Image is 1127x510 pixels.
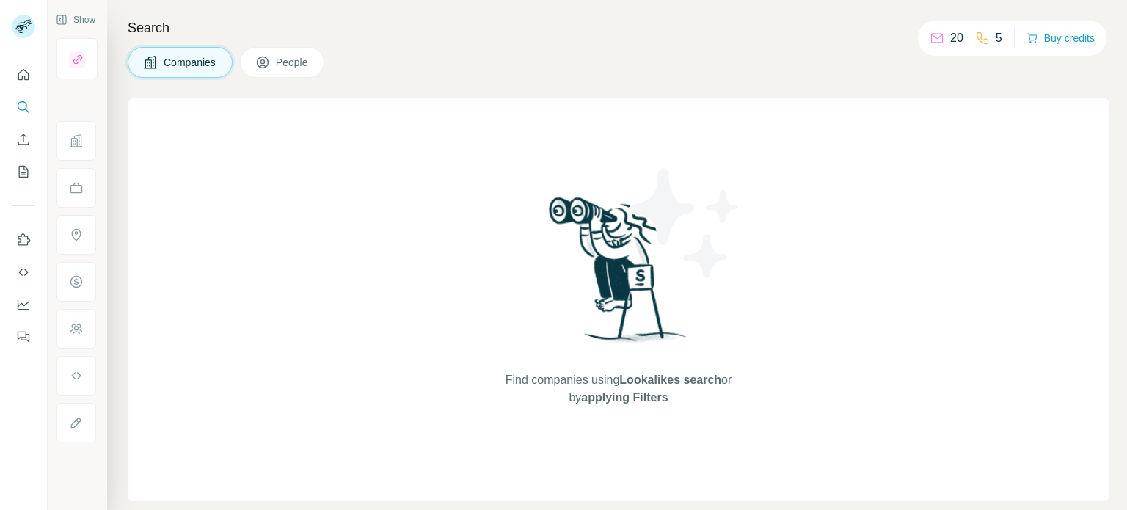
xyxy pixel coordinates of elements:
button: Use Surfe on LinkedIn [12,227,35,253]
button: Enrich CSV [12,126,35,153]
button: My lists [12,159,35,185]
span: Find companies using or by [501,371,736,407]
span: Lookalikes search [619,374,721,386]
img: Surfe Illustration - Woman searching with binoculars [542,193,695,357]
span: Companies [164,55,217,70]
button: Show [45,9,106,31]
button: Search [12,94,35,120]
span: applying Filters [581,391,668,404]
h4: Search [128,18,1109,38]
p: 5 [996,29,1002,47]
span: People [276,55,310,70]
button: Quick start [12,62,35,88]
button: Buy credits [1026,28,1095,48]
button: Feedback [12,324,35,350]
button: Dashboard [12,291,35,318]
button: Use Surfe API [12,259,35,285]
img: Surfe Illustration - Stars [619,157,751,289]
p: 20 [950,29,963,47]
